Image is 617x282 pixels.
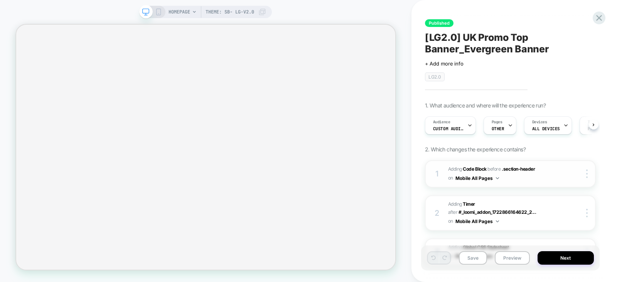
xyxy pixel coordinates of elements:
span: Custom Audience [433,126,464,131]
span: ALL DEVICES [532,126,560,131]
img: close [586,209,588,217]
img: down arrow [496,177,499,179]
span: Adding [448,243,559,261]
span: Adding [448,201,475,207]
span: Devices [532,119,547,125]
span: 2. Which changes the experience contains? [425,146,526,153]
img: down arrow [496,220,499,222]
div: 1 [433,167,441,181]
div: 2 [433,206,441,220]
b: Global CSS Stylesheet [463,244,509,250]
span: on [448,217,453,225]
button: Mobile All Pages [455,173,499,183]
img: close [586,170,588,178]
span: Page Load [588,126,610,131]
span: Audience [433,119,450,125]
span: 1. What audience and where will the experience run? [425,102,546,109]
span: .section-header [502,166,535,172]
span: HOMEPAGE [169,6,190,18]
span: Theme: SB- LG-v2.0 [206,6,254,18]
button: Mobile All Pages [455,217,499,226]
b: Timer [463,201,475,207]
button: Preview [495,251,530,265]
span: #_loomi_addon_1722866164622_2... [459,209,536,215]
span: LG2.0 [425,72,445,81]
span: Published [425,19,453,27]
span: BEFORE [487,166,501,172]
button: Save [459,251,487,265]
span: Adding [448,166,487,172]
span: Pages [492,119,502,125]
span: OTHER [492,126,504,131]
span: + Add more info [425,60,464,67]
span: [LG2.0] UK Promo Top Banner_Evergreen Banner [425,32,596,55]
span: on [448,174,453,182]
b: Code Block [463,166,486,172]
span: AFTER [448,209,458,215]
button: Next [538,251,594,265]
span: Trigger [588,119,603,125]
